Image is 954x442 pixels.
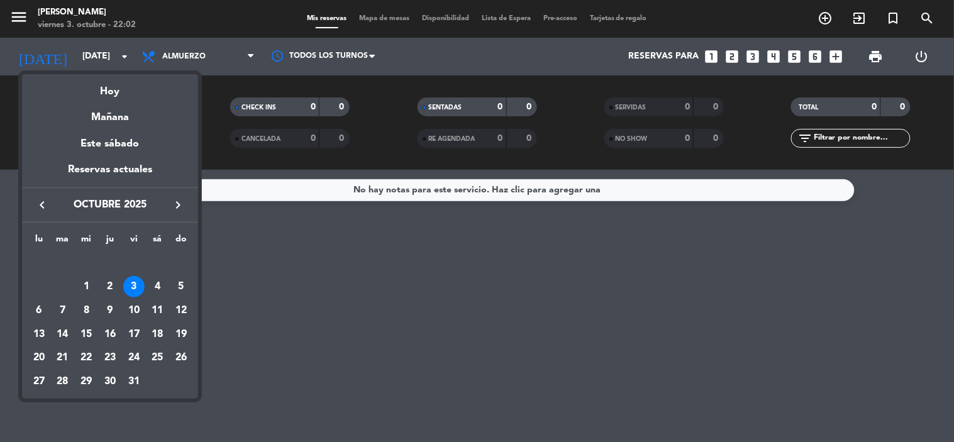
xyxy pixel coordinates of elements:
[51,323,75,346] td: 14 de octubre de 2025
[75,324,97,345] div: 15
[123,371,145,392] div: 31
[28,300,50,321] div: 6
[98,346,122,370] td: 23 de octubre de 2025
[27,323,51,346] td: 13 de octubre de 2025
[123,276,145,297] div: 3
[74,232,98,251] th: miércoles
[52,371,74,392] div: 28
[53,197,167,213] span: octubre 2025
[27,251,193,275] td: OCT.
[98,275,122,299] td: 2 de octubre de 2025
[170,347,192,368] div: 26
[167,197,189,213] button: keyboard_arrow_right
[170,197,186,213] i: keyboard_arrow_right
[28,371,50,392] div: 27
[98,299,122,323] td: 9 de octubre de 2025
[122,346,146,370] td: 24 de octubre de 2025
[123,324,145,345] div: 17
[169,232,193,251] th: domingo
[146,275,170,299] td: 4 de octubre de 2025
[74,346,98,370] td: 22 de octubre de 2025
[99,300,121,321] div: 9
[74,370,98,394] td: 29 de octubre de 2025
[74,275,98,299] td: 1 de octubre de 2025
[35,197,50,213] i: keyboard_arrow_left
[122,275,146,299] td: 3 de octubre de 2025
[147,324,168,345] div: 18
[169,275,193,299] td: 5 de octubre de 2025
[75,347,97,368] div: 22
[74,299,98,323] td: 8 de octubre de 2025
[122,299,146,323] td: 10 de octubre de 2025
[99,324,121,345] div: 16
[75,371,97,392] div: 29
[27,370,51,394] td: 27 de octubre de 2025
[27,232,51,251] th: lunes
[169,299,193,323] td: 12 de octubre de 2025
[99,347,121,368] div: 23
[28,324,50,345] div: 13
[147,347,168,368] div: 25
[51,370,75,394] td: 28 de octubre de 2025
[98,370,122,394] td: 30 de octubre de 2025
[51,346,75,370] td: 21 de octubre de 2025
[146,232,170,251] th: sábado
[51,299,75,323] td: 7 de octubre de 2025
[147,276,168,297] div: 4
[27,299,51,323] td: 6 de octubre de 2025
[122,323,146,346] td: 17 de octubre de 2025
[146,346,170,370] td: 25 de octubre de 2025
[147,300,168,321] div: 11
[146,299,170,323] td: 11 de octubre de 2025
[75,300,97,321] div: 8
[75,276,97,297] div: 1
[170,300,192,321] div: 12
[99,276,121,297] div: 2
[123,347,145,368] div: 24
[169,323,193,346] td: 19 de octubre de 2025
[28,347,50,368] div: 20
[98,232,122,251] th: jueves
[98,323,122,346] td: 16 de octubre de 2025
[52,300,74,321] div: 7
[122,232,146,251] th: viernes
[22,100,198,126] div: Mañana
[122,370,146,394] td: 31 de octubre de 2025
[27,346,51,370] td: 20 de octubre de 2025
[74,323,98,346] td: 15 de octubre de 2025
[123,300,145,321] div: 10
[52,324,74,345] div: 14
[31,197,53,213] button: keyboard_arrow_left
[169,346,193,370] td: 26 de octubre de 2025
[51,232,75,251] th: martes
[146,323,170,346] td: 18 de octubre de 2025
[99,371,121,392] div: 30
[52,347,74,368] div: 21
[22,74,198,100] div: Hoy
[22,162,198,187] div: Reservas actuales
[170,324,192,345] div: 19
[170,276,192,297] div: 5
[22,126,198,162] div: Este sábado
